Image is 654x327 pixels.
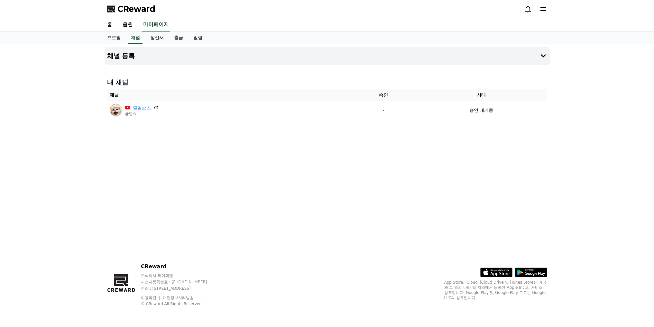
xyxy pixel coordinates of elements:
[117,18,138,31] a: 음원
[125,111,159,116] p: @깔쇼
[444,280,547,300] p: App Store, iCloud, iCloud Drive 및 iTunes Store는 미국과 그 밖의 나라 및 지역에서 등록된 Apple Inc.의 서비스 상표입니다. Goo...
[107,89,352,101] th: 채널
[102,32,126,44] a: 프로필
[133,104,151,111] a: 깔깔쇼츠
[469,107,493,114] p: 승인 대기중
[141,286,219,291] p: 주소 : [STREET_ADDRESS]
[142,18,170,31] a: 마이페이지
[141,279,219,285] p: 사업자등록번호 : [PHONE_NUMBER]
[107,78,547,87] h4: 내 채널
[128,32,143,44] a: 채널
[141,273,219,278] p: 주식회사 와이피랩
[141,263,219,270] p: CReward
[141,301,219,306] p: © CReward All Rights Reserved.
[105,47,550,65] button: 채널 등록
[102,18,117,31] a: 홈
[145,32,169,44] a: 정산서
[351,89,415,101] th: 승인
[107,52,135,59] h4: 채널 등록
[415,89,547,101] th: 상태
[354,107,413,114] p: -
[188,32,207,44] a: 알림
[163,296,194,300] a: 개인정보처리방침
[141,296,161,300] a: 이용약관
[169,32,188,44] a: 출금
[110,104,123,117] img: 깔깔쇼츠
[107,4,155,14] a: CReward
[117,4,155,14] span: CReward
